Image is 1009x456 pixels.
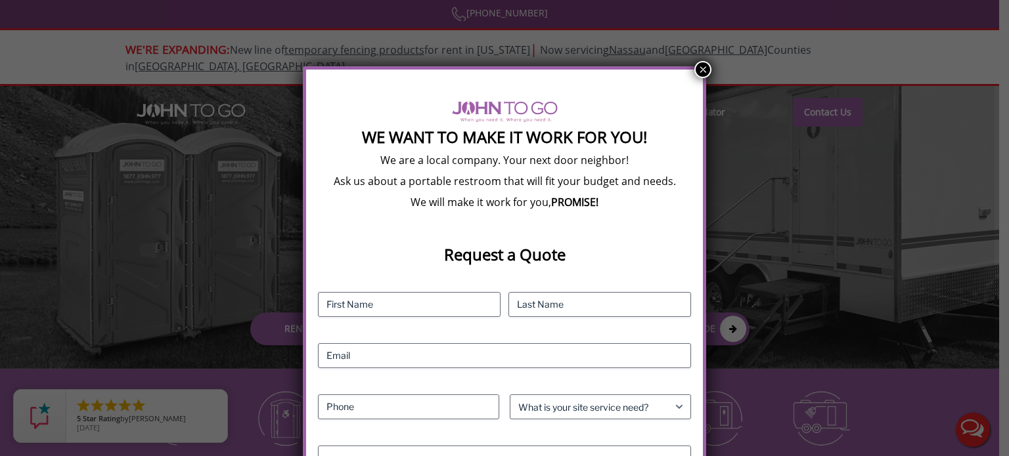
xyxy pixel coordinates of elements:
p: Ask us about a portable restroom that will fit your budget and needs. [318,174,691,188]
input: Email [318,343,691,368]
input: First Name [318,292,501,317]
button: Close [694,61,711,78]
strong: Request a Quote [444,243,566,265]
b: PROMISE! [551,195,598,209]
input: Last Name [508,292,691,317]
img: logo of viptogo [452,101,558,122]
p: We will make it work for you, [318,195,691,209]
p: We are a local company. Your next door neighbor! [318,153,691,167]
strong: We Want To Make It Work For You! [362,126,647,148]
input: Phone [318,394,499,419]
